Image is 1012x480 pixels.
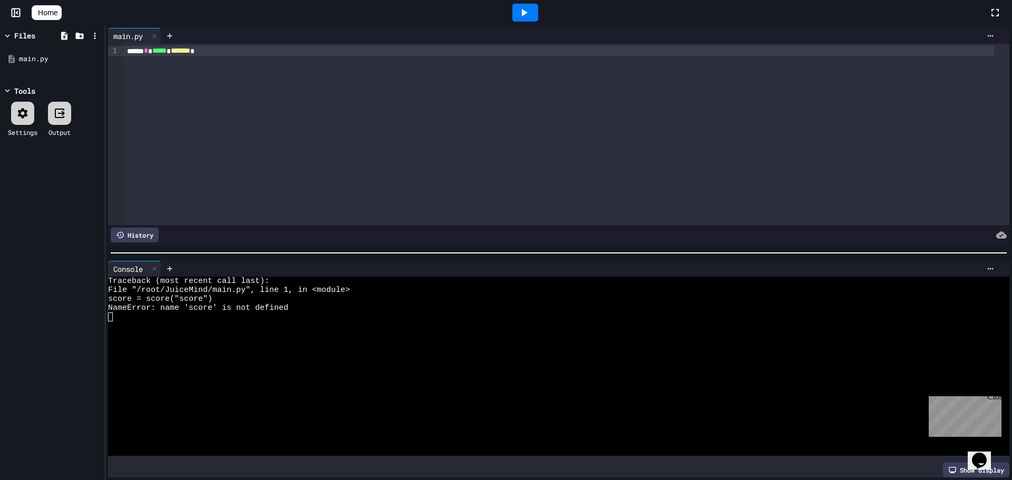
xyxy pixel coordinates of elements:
div: Console [108,261,161,277]
div: 1 [108,46,119,56]
div: Output [48,128,71,137]
div: main.py [108,28,161,44]
div: main.py [19,54,101,64]
span: Home [38,7,57,18]
div: Chat with us now!Close [4,4,73,67]
span: File "/root/JuiceMind/main.py", line 1, in <module> [108,286,350,295]
a: Home [32,5,62,20]
div: History [111,228,159,242]
div: Show display [943,463,1009,477]
div: Tools [14,85,35,96]
div: Files [14,30,35,41]
div: main.py [108,31,148,42]
iframe: chat widget [968,438,1001,469]
span: Traceback (most recent call last): [108,277,269,286]
div: Console [108,263,148,275]
span: NameError: name 'score' is not defined [108,303,288,312]
iframe: chat widget [925,392,1001,437]
span: score = score("score") [108,295,212,303]
div: Settings [8,128,37,137]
